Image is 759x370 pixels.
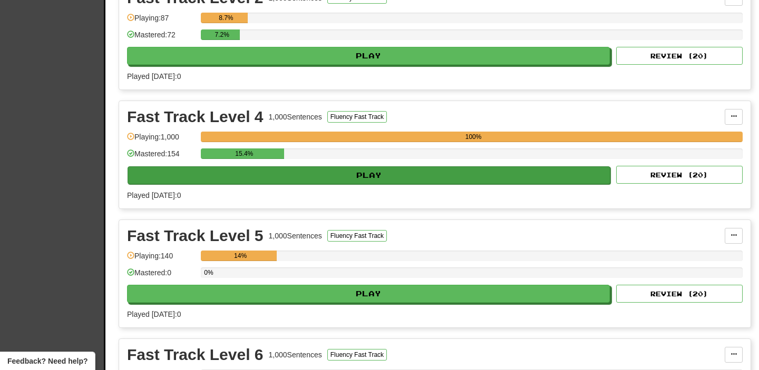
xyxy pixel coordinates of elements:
[127,347,264,363] div: Fast Track Level 6
[204,29,240,40] div: 7.2%
[327,349,387,361] button: Fluency Fast Track
[204,132,743,142] div: 100%
[127,228,264,244] div: Fast Track Level 5
[127,267,196,285] div: Mastered: 0
[127,251,196,268] div: Playing: 140
[327,230,387,242] button: Fluency Fast Track
[127,47,610,65] button: Play
[127,132,196,149] div: Playing: 1,000
[204,13,248,23] div: 8.7%
[327,111,387,123] button: Fluency Fast Track
[127,29,196,47] div: Mastered: 72
[269,112,322,122] div: 1,000 Sentences
[204,251,277,261] div: 14%
[269,349,322,360] div: 1,000 Sentences
[127,310,181,318] span: Played [DATE]: 0
[616,47,743,65] button: Review (20)
[127,13,196,30] div: Playing: 87
[128,166,610,184] button: Play
[127,148,196,166] div: Mastered: 154
[616,166,743,184] button: Review (20)
[127,191,181,199] span: Played [DATE]: 0
[127,72,181,81] span: Played [DATE]: 0
[616,285,743,303] button: Review (20)
[269,231,322,241] div: 1,000 Sentences
[7,356,87,366] span: Open feedback widget
[204,148,284,159] div: 15.4%
[127,285,610,303] button: Play
[127,109,264,125] div: Fast Track Level 4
